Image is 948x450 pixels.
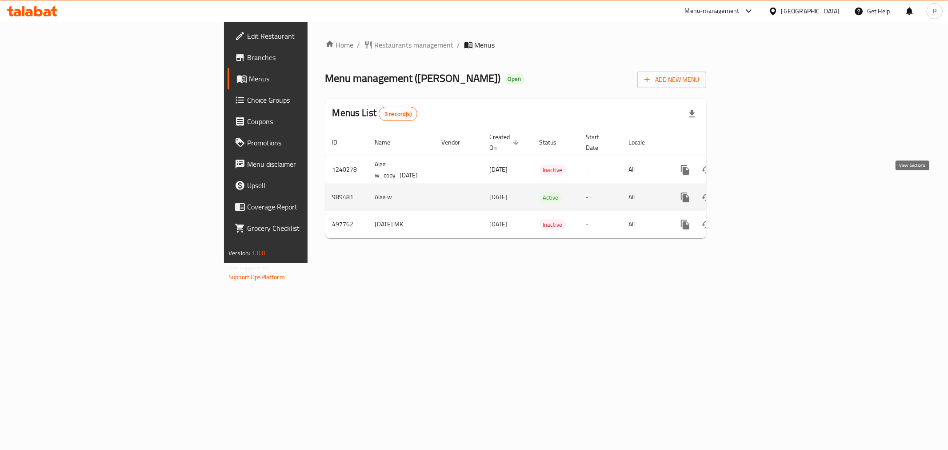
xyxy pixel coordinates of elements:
button: more [675,187,696,208]
a: Menu disclaimer [228,153,382,175]
div: Open [504,74,525,84]
h2: Menus List [332,106,417,121]
td: - [579,211,622,238]
span: Coupons [247,116,375,127]
span: Start Date [586,132,611,153]
span: Menu management ( [PERSON_NAME] ) [325,68,501,88]
table: enhanced table [325,129,767,238]
td: All [622,184,668,211]
li: / [457,40,460,50]
a: Coverage Report [228,196,382,217]
td: - [579,156,622,184]
div: Total records count [379,107,417,121]
span: Menus [249,73,375,84]
td: Alaa w_copy_[DATE] [368,156,435,184]
span: Edit Restaurant [247,31,375,41]
nav: breadcrumb [325,40,706,50]
a: Menus [228,68,382,89]
td: - [579,184,622,211]
span: Status [540,137,568,148]
button: Add New Menu [637,72,706,88]
span: 3 record(s) [379,110,417,118]
span: 1.0.0 [252,247,265,259]
span: Active [540,193,562,203]
button: more [675,159,696,181]
a: Choice Groups [228,89,382,111]
a: Upsell [228,175,382,196]
div: Export file [681,103,703,125]
a: Branches [228,47,382,68]
td: Alaa w [368,184,435,211]
span: [DATE] [490,191,508,203]
td: All [622,156,668,184]
span: [DATE] [490,218,508,230]
span: Inactive [540,165,566,175]
td: [DATE] MK [368,211,435,238]
span: Upsell [247,180,375,191]
span: Vendor [442,137,472,148]
a: Grocery Checklist [228,217,382,239]
span: Name [375,137,402,148]
span: Menus [475,40,495,50]
div: Inactive [540,165,566,175]
span: Grocery Checklist [247,223,375,233]
span: P [933,6,936,16]
td: All [622,211,668,238]
a: Edit Restaurant [228,25,382,47]
span: Choice Groups [247,95,375,105]
a: Promotions [228,132,382,153]
button: more [675,214,696,235]
span: Open [504,75,525,83]
span: Restaurants management [375,40,454,50]
span: Menu disclaimer [247,159,375,169]
div: Menu-management [685,6,740,16]
span: Created On [490,132,522,153]
span: Get support on: [228,262,269,274]
span: Promotions [247,137,375,148]
a: Coupons [228,111,382,132]
a: Support.OpsPlatform [228,271,285,283]
button: Change Status [696,187,717,208]
span: Branches [247,52,375,63]
button: Change Status [696,159,717,181]
span: Inactive [540,220,566,230]
span: ID [332,137,349,148]
span: Version: [228,247,250,259]
div: [GEOGRAPHIC_DATA] [781,6,840,16]
span: Locale [629,137,657,148]
th: Actions [668,129,767,156]
button: Change Status [696,214,717,235]
div: Inactive [540,219,566,230]
a: Restaurants management [364,40,454,50]
span: [DATE] [490,164,508,175]
span: Add New Menu [644,74,699,85]
span: Coverage Report [247,201,375,212]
